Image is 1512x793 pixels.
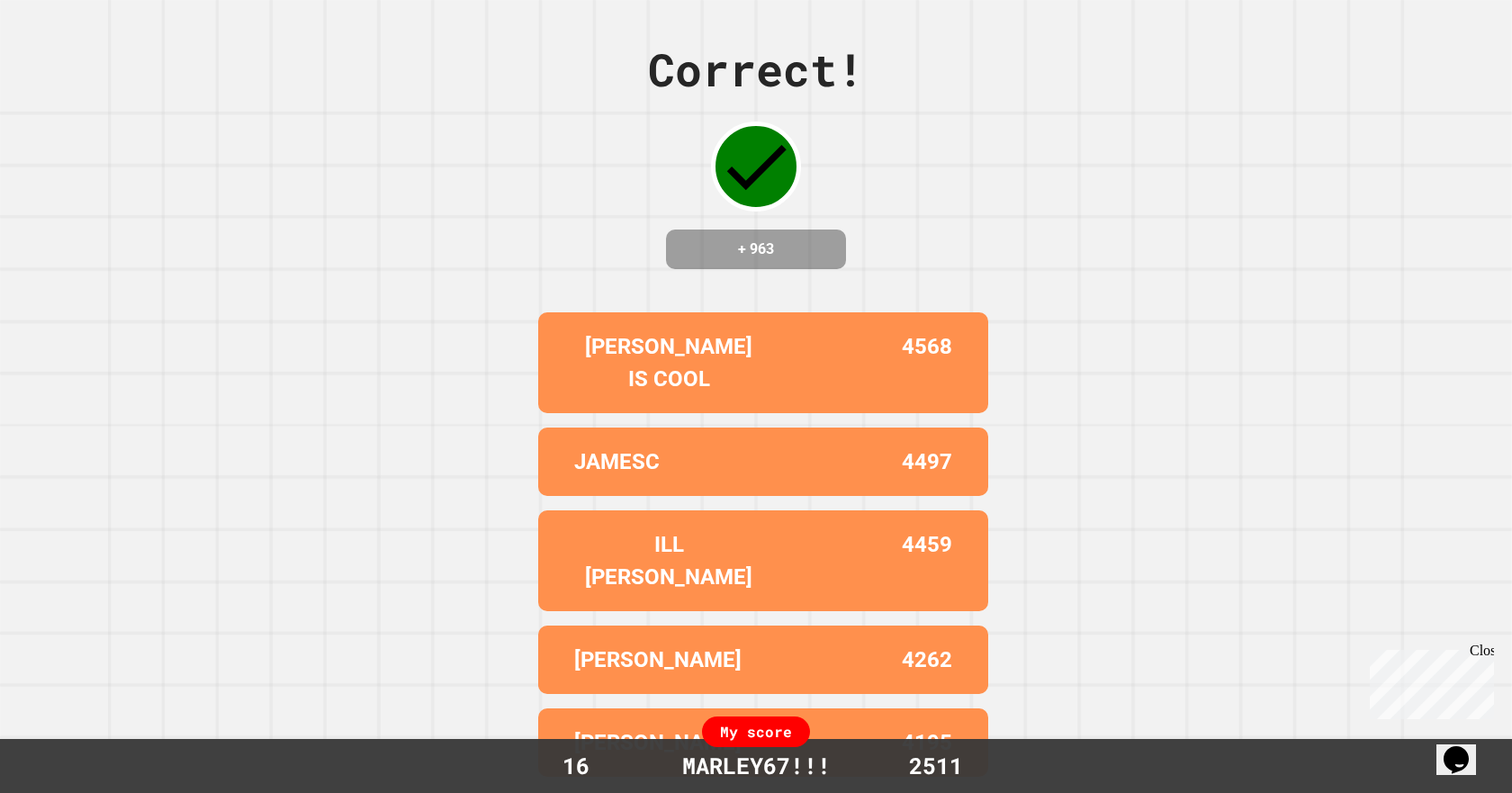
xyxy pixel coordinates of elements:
[7,7,124,114] div: Chat with us now!Close
[902,330,952,395] p: 4568
[684,239,828,260] h4: + 963
[664,749,849,783] div: MARLEY67!!!
[702,716,810,747] div: My score
[648,36,864,104] div: Correct!
[902,446,952,478] p: 4497
[574,446,660,478] p: JAMESC
[574,528,763,593] p: ILL [PERSON_NAME]
[902,528,952,593] p: 4459
[574,330,763,395] p: [PERSON_NAME] IS COOL
[1436,721,1494,775] iframe: chat widget
[574,726,742,759] p: [PERSON_NAME]
[902,644,952,676] p: 4262
[574,644,742,676] p: [PERSON_NAME]
[1363,643,1494,719] iframe: chat widget
[508,749,643,783] div: 16
[868,749,1003,783] div: 2511
[902,726,952,759] p: 4195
